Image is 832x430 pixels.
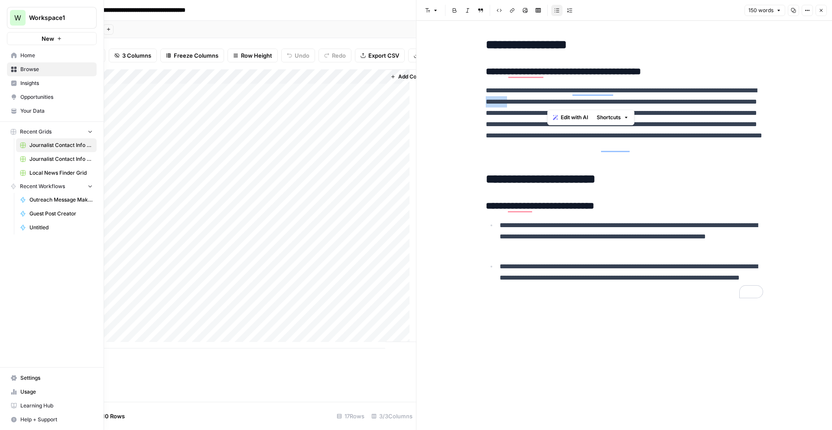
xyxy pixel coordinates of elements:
[174,51,218,60] span: Freeze Columns
[7,399,97,413] a: Learning Hub
[20,402,93,410] span: Learning Hub
[16,221,97,235] a: Untitled
[549,112,591,123] button: Edit with AI
[29,224,93,231] span: Untitled
[387,71,432,82] button: Add Column
[227,49,278,62] button: Row Height
[7,90,97,104] a: Opportunities
[16,193,97,207] a: Outreach Message Maker - PR Campaigns
[7,125,97,138] button: Recent Grids
[20,182,65,190] span: Recent Workflows
[281,49,315,62] button: Undo
[481,35,768,302] div: To enrich screen reader interactions, please activate Accessibility in Grammarly extension settings
[7,413,97,427] button: Help + Support
[355,49,405,62] button: Export CSV
[109,49,157,62] button: 3 Columns
[20,416,93,423] span: Help + Support
[295,51,309,60] span: Undo
[20,52,93,59] span: Home
[593,112,632,123] button: Shortcuts
[29,169,93,177] span: Local News Finder Grid
[398,73,429,81] span: Add Column
[7,104,97,118] a: Your Data
[20,388,93,396] span: Usage
[20,93,93,101] span: Opportunities
[368,409,416,423] div: 3/3 Columns
[20,128,52,136] span: Recent Grids
[561,114,588,121] span: Edit with AI
[333,409,368,423] div: 17 Rows
[368,51,399,60] span: Export CSV
[29,210,93,218] span: Guest Post Creator
[318,49,351,62] button: Redo
[7,385,97,399] a: Usage
[122,51,151,60] span: 3 Columns
[29,196,93,204] span: Outreach Message Maker - PR Campaigns
[597,114,621,121] span: Shortcuts
[160,49,224,62] button: Freeze Columns
[7,76,97,90] a: Insights
[16,152,97,166] a: Journalist Contact Info Finder v2 (LLM Based) Grid
[29,155,93,163] span: Journalist Contact Info Finder v2 (LLM Based) Grid
[20,374,93,382] span: Settings
[7,7,97,29] button: Workspace: Workspace1
[20,107,93,115] span: Your Data
[748,7,773,14] span: 150 words
[7,32,97,45] button: New
[744,5,785,16] button: 150 words
[7,49,97,62] a: Home
[7,371,97,385] a: Settings
[332,51,346,60] span: Redo
[7,180,97,193] button: Recent Workflows
[241,51,272,60] span: Row Height
[20,65,93,73] span: Browse
[16,207,97,221] a: Guest Post Creator
[14,13,21,23] span: W
[90,412,125,420] span: Add 10 Rows
[20,79,93,87] span: Insights
[16,138,97,152] a: Journalist Contact Info Finder (Power Agent Test) Grid
[16,166,97,180] a: Local News Finder Grid
[29,13,81,22] span: Workspace1
[42,34,54,43] span: New
[7,62,97,76] a: Browse
[29,141,93,149] span: Journalist Contact Info Finder (Power Agent Test) Grid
